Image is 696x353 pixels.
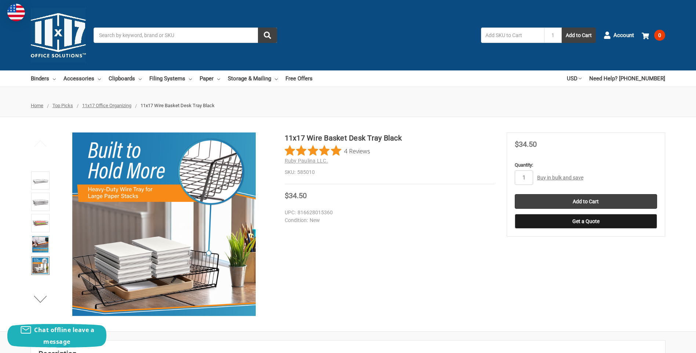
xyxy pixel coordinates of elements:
a: Paper [200,70,220,87]
span: Account [613,31,634,40]
dt: UPC: [285,209,296,216]
dt: SKU: [285,168,295,176]
a: Home [31,103,43,108]
button: Next [29,292,52,306]
input: Search by keyword, brand or SKU [94,28,277,43]
a: 11x17 Office Organizing [82,103,131,108]
dd: 816628015360 [285,209,491,216]
button: Previous [29,136,52,151]
button: Rated 5 out of 5 stars from 4 reviews. Jump to reviews. [285,145,370,156]
img: 11”x17” Wire Baskets (585010) Black Coated [32,215,48,231]
a: 0 [642,26,665,45]
a: Top Picks [52,103,73,108]
dd: New [285,216,491,224]
a: Free Offers [285,70,313,87]
img: duty and tax information for United States [7,4,25,21]
input: Add SKU to Cart [481,28,544,43]
button: Get a Quote [515,214,657,229]
img: 11x17 Wire Basket Desk Tray Black [72,132,256,316]
span: Chat offline leave a message [34,326,94,346]
span: 11x17 Wire Basket Desk Tray Black [141,103,215,108]
dt: Condition: [285,216,308,224]
img: 11x17 Wire Basket Desk Tray Black [32,258,48,274]
span: $34.50 [515,140,537,149]
span: $34.50 [285,191,307,200]
a: Need Help? [PHONE_NUMBER] [589,70,665,87]
span: 4 Reviews [344,145,370,156]
a: Binders [31,70,56,87]
img: 11x17.com [31,8,86,63]
a: Buy in bulk and save [537,175,583,181]
button: Add to Cart [562,28,596,43]
img: 11x17 Wire Basket Desk Tray Black [32,236,48,252]
a: USD [567,70,582,87]
label: Quantity: [515,161,657,169]
a: Account [604,26,634,45]
a: Filing Systems [149,70,192,87]
button: Chat offline leave a message [7,324,106,347]
input: Add to Cart [515,194,657,209]
a: Ruby Paulina LLC. [285,158,328,164]
dd: 585010 [285,168,495,176]
a: Clipboards [109,70,142,87]
img: 11x17 Wire Basket Desk Tray Black [32,194,48,210]
img: 11x17 Wire Basket Desk Tray Black [32,172,48,189]
h1: 11x17 Wire Basket Desk Tray Black [285,132,495,143]
a: Storage & Mailing [228,70,278,87]
a: Accessories [63,70,101,87]
span: 0 [654,30,665,41]
iframe: Google Customer Reviews [635,333,696,353]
